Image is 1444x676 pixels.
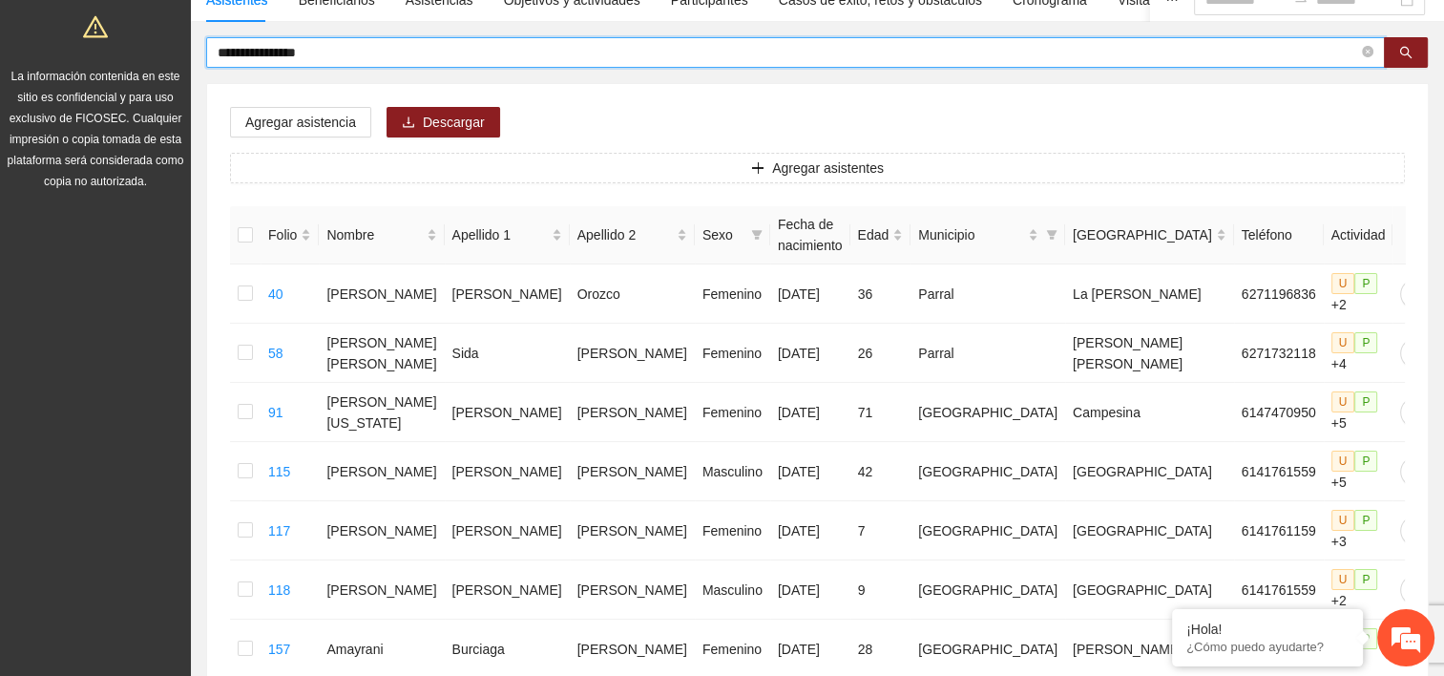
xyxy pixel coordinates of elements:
[570,501,695,560] td: [PERSON_NAME]
[772,158,884,179] span: Agregar asistentes
[445,383,570,442] td: [PERSON_NAME]
[99,97,321,122] div: Chatee con nosotros ahora
[850,442,911,501] td: 42
[850,264,911,324] td: 36
[1324,206,1393,264] th: Actividad
[1234,324,1324,383] td: 6271732118
[1354,628,1377,649] span: P
[387,107,500,137] button: downloadDescargar
[1400,338,1431,369] button: edit
[319,206,444,264] th: Nombre
[918,224,1024,245] span: Municipio
[1401,346,1430,361] span: edit
[1065,501,1234,560] td: [GEOGRAPHIC_DATA]
[910,442,1065,501] td: [GEOGRAPHIC_DATA]
[1234,206,1324,264] th: Teléfono
[570,264,695,324] td: Orozco
[1400,456,1431,487] button: edit
[319,442,444,501] td: [PERSON_NAME]
[445,560,570,620] td: [PERSON_NAME]
[570,442,695,501] td: [PERSON_NAME]
[268,286,283,302] a: 40
[1331,391,1355,412] span: U
[1401,405,1430,420] span: edit
[910,206,1065,264] th: Municipio
[1234,383,1324,442] td: 6147470950
[1324,560,1393,620] td: +2
[1400,575,1431,605] button: edit
[1331,273,1355,294] span: U
[1400,279,1431,309] button: edit
[326,224,422,245] span: Nombre
[850,383,911,442] td: 71
[230,107,371,137] button: Agregar asistencia
[313,10,359,55] div: Minimizar ventana de chat en vivo
[1065,264,1234,324] td: La [PERSON_NAME]
[1065,383,1234,442] td: Campesina
[268,346,283,361] a: 58
[319,501,444,560] td: [PERSON_NAME]
[268,582,290,598] a: 118
[1324,383,1393,442] td: +5
[858,224,889,245] span: Edad
[1331,510,1355,531] span: U
[1234,501,1324,560] td: 6141761159
[1324,501,1393,560] td: +3
[445,206,570,264] th: Apellido 1
[1401,286,1430,302] span: edit
[1362,44,1373,62] span: close-circle
[1065,206,1234,264] th: Colonia
[570,560,695,620] td: [PERSON_NAME]
[1384,37,1428,68] button: search
[230,153,1405,183] button: plusAgregar asistentes
[1186,622,1349,637] div: ¡Hola!
[770,560,850,620] td: [DATE]
[570,324,695,383] td: [PERSON_NAME]
[1354,273,1377,294] span: P
[702,224,743,245] span: Sexo
[245,112,356,133] span: Agregar asistencia
[445,442,570,501] td: [PERSON_NAME]
[695,560,770,620] td: Masculino
[1042,221,1061,249] span: filter
[770,501,850,560] td: [DATE]
[1399,46,1413,61] span: search
[770,442,850,501] td: [DATE]
[1400,397,1431,428] button: edit
[770,264,850,324] td: [DATE]
[850,324,911,383] td: 26
[1400,516,1431,546] button: edit
[770,206,850,264] th: Fecha de nacimiento
[1331,569,1355,590] span: U
[445,501,570,560] td: [PERSON_NAME]
[695,264,770,324] td: Femenino
[1234,442,1324,501] td: 6141761559
[910,560,1065,620] td: [GEOGRAPHIC_DATA]
[695,324,770,383] td: Femenino
[319,383,444,442] td: [PERSON_NAME] [US_STATE]
[268,523,290,539] a: 117
[1362,46,1373,57] span: close-circle
[1354,451,1377,472] span: P
[319,264,444,324] td: [PERSON_NAME]
[1065,560,1234,620] td: [GEOGRAPHIC_DATA]
[1065,442,1234,501] td: [GEOGRAPHIC_DATA]
[1324,264,1393,324] td: +2
[570,383,695,442] td: [PERSON_NAME]
[570,206,695,264] th: Apellido 2
[910,383,1065,442] td: [GEOGRAPHIC_DATA]
[1354,569,1377,590] span: P
[850,501,911,560] td: 7
[751,161,764,177] span: plus
[1401,523,1430,539] span: edit
[1234,264,1324,324] td: 6271196836
[1401,582,1430,598] span: edit
[261,206,319,264] th: Folio
[452,224,548,245] span: Apellido 1
[319,560,444,620] td: [PERSON_NAME]
[10,463,364,530] textarea: Escriba su mensaje y pulse “Intro”
[445,324,570,383] td: Sida
[910,264,1065,324] td: Parral
[268,464,290,479] a: 115
[423,112,485,133] span: Descargar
